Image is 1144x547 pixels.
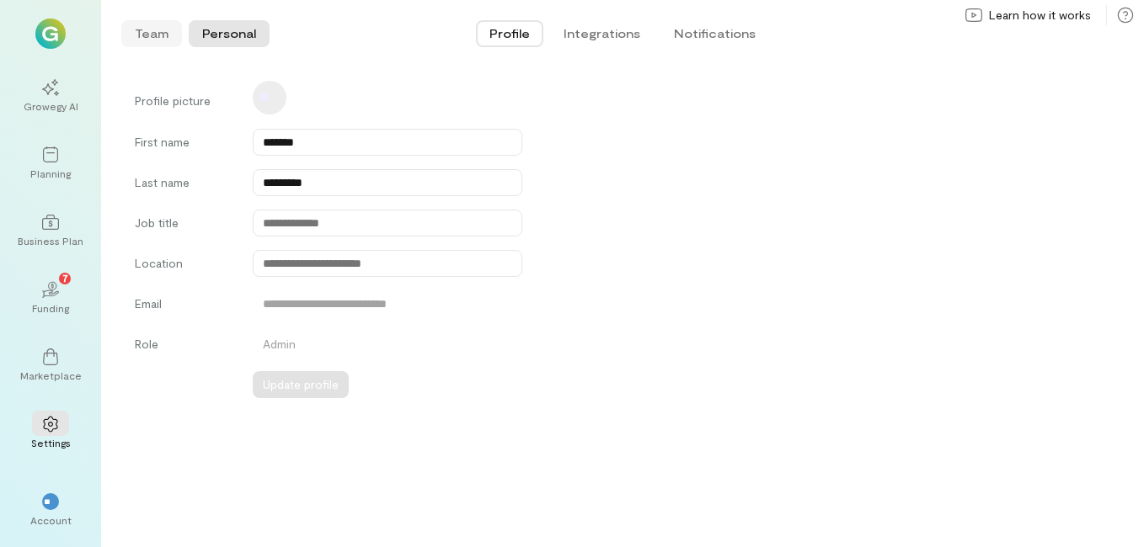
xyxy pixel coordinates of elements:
button: Update profile [253,371,349,398]
label: Job title [135,215,236,236]
div: Admin [253,336,522,358]
div: Business Plan [18,234,83,247]
label: Last name [135,174,236,196]
span: 7 [62,270,68,285]
div: Funding [32,301,69,315]
label: First name [135,134,236,156]
button: Integrations [550,20,654,47]
button: Personal [189,20,270,47]
label: Location [135,255,236,277]
a: Planning [20,133,81,194]
a: Funding [20,268,81,328]
label: Role [135,336,236,358]
a: Business Plan [20,200,81,261]
a: Marketplace [20,335,81,396]
a: Growegy AI [20,66,81,126]
a: Settings [20,402,81,463]
label: Profile picture [135,86,236,115]
div: Marketplace [20,369,82,382]
div: Account [30,513,72,527]
div: Settings [31,436,71,449]
div: Growegy AI [24,99,78,113]
button: Notifications [660,20,769,47]
button: Team [121,20,182,47]
label: Email [135,295,236,317]
div: Planning [30,167,71,180]
span: Learn how it works [989,7,1091,24]
button: Profile [476,20,543,47]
